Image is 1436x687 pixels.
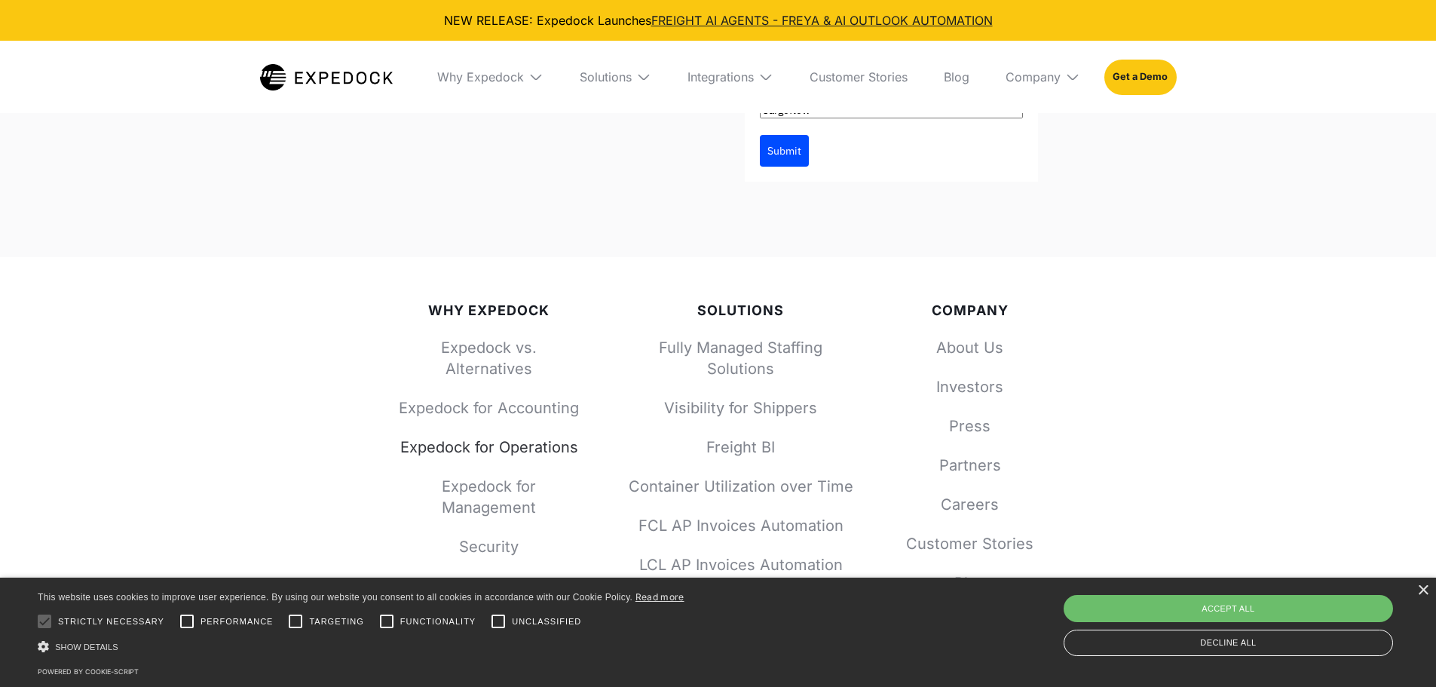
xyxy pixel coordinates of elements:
div: Integrations [687,69,754,84]
span: Functionality [400,615,476,628]
div: Why Expedock [425,41,556,113]
iframe: Chat Widget [1185,524,1436,687]
a: Read more [635,591,684,603]
div: Company [994,41,1092,113]
a: Get a Demo [1104,60,1176,94]
a: Partners [902,455,1038,476]
button: Submit [760,135,809,167]
a: FAQ [399,575,580,597]
a: Blog [902,572,1038,593]
a: LCL AP Invoices Automation [628,554,854,575]
div: Solutions [628,302,854,319]
a: Security [399,536,580,557]
div: NEW RELEASE: Expedock Launches [12,12,1424,29]
div: Company [902,302,1038,319]
a: Blog [932,41,981,113]
a: Customer Stories [798,41,920,113]
a: Container Utilization over Time [628,476,854,497]
a: Freight BI [628,437,854,458]
a: Visibility for Shippers [628,397,854,419]
a: Customer Stories [902,533,1038,554]
div: Solutions [568,41,663,113]
div: Show details [38,639,684,655]
div: Company [1006,69,1061,84]
a: Fully Managed Staffing Solutions [628,337,854,379]
span: Show details [55,643,118,652]
a: Expedock for Operations [399,437,580,458]
div: Integrations [675,41,785,113]
a: FREIGHT AI AGENTS - FREYA & AI OUTLOOK AUTOMATION [651,13,993,28]
span: Unclassified [512,615,581,628]
span: Targeting [309,615,363,628]
a: About Us [902,337,1038,358]
span: This website uses cookies to improve user experience. By using our website you consent to all coo... [38,592,632,603]
a: Investors [902,376,1038,397]
div: Accept all [1064,595,1393,622]
a: Expedock vs. Alternatives [399,337,580,379]
div: Decline all [1064,630,1393,656]
a: Powered by cookie-script [38,667,139,676]
a: Expedock for Management [399,476,580,518]
div: Why Expedock [399,302,580,319]
span: Strictly necessary [58,615,164,628]
div: Why Expedock [437,69,524,84]
a: Careers [902,494,1038,515]
span: Performance [201,615,274,628]
a: FCL AP Invoices Automation [628,515,854,536]
a: Press [902,416,1038,437]
div: Solutions [580,69,632,84]
a: Expedock for Accounting [399,397,580,419]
